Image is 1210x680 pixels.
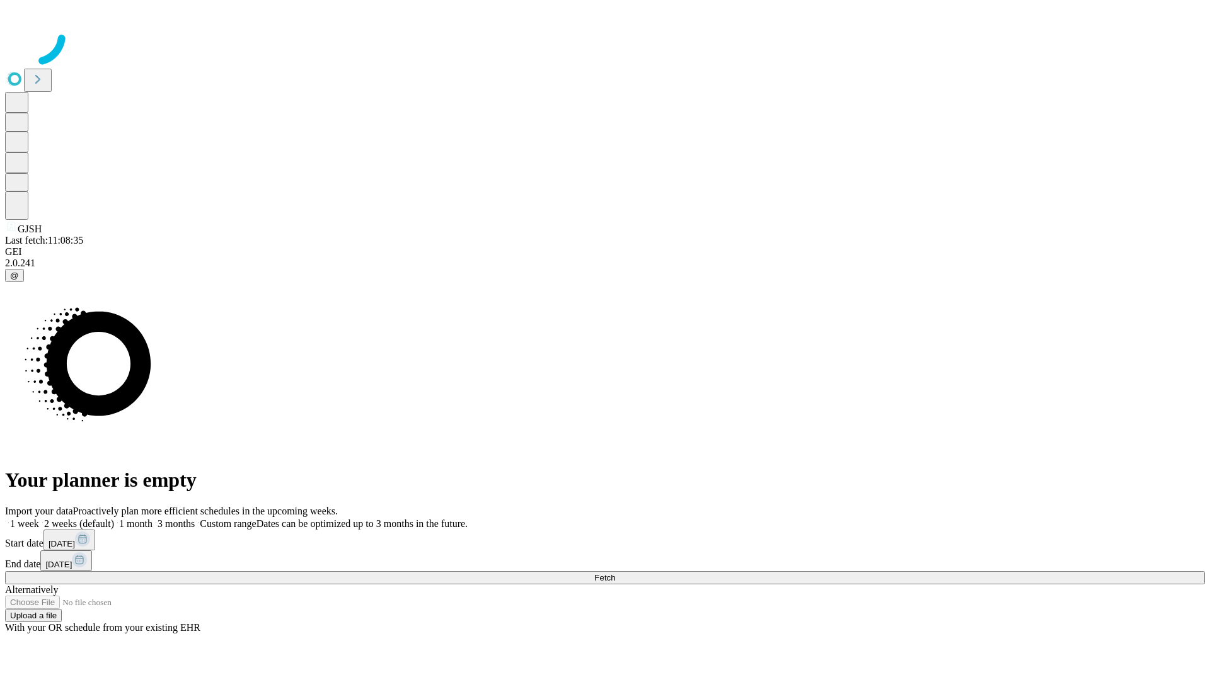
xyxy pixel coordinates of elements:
[10,518,39,529] span: 1 week
[18,224,42,234] span: GJSH
[40,550,92,571] button: [DATE]
[5,235,83,246] span: Last fetch: 11:08:35
[73,506,338,516] span: Proactively plan more efficient schedules in the upcoming weeks.
[5,584,58,595] span: Alternatively
[256,518,468,529] span: Dates can be optimized up to 3 months in the future.
[44,518,114,529] span: 2 weeks (default)
[5,530,1205,550] div: Start date
[5,468,1205,492] h1: Your planner is empty
[5,571,1205,584] button: Fetch
[5,246,1205,258] div: GEI
[49,539,75,548] span: [DATE]
[200,518,256,529] span: Custom range
[5,269,24,282] button: @
[45,560,72,569] span: [DATE]
[119,518,153,529] span: 1 month
[10,271,19,280] span: @
[594,573,615,582] span: Fetch
[5,609,62,622] button: Upload a file
[5,550,1205,571] div: End date
[5,258,1205,269] div: 2.0.241
[5,506,73,516] span: Import your data
[5,622,200,633] span: With your OR schedule from your existing EHR
[43,530,95,550] button: [DATE]
[158,518,195,529] span: 3 months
